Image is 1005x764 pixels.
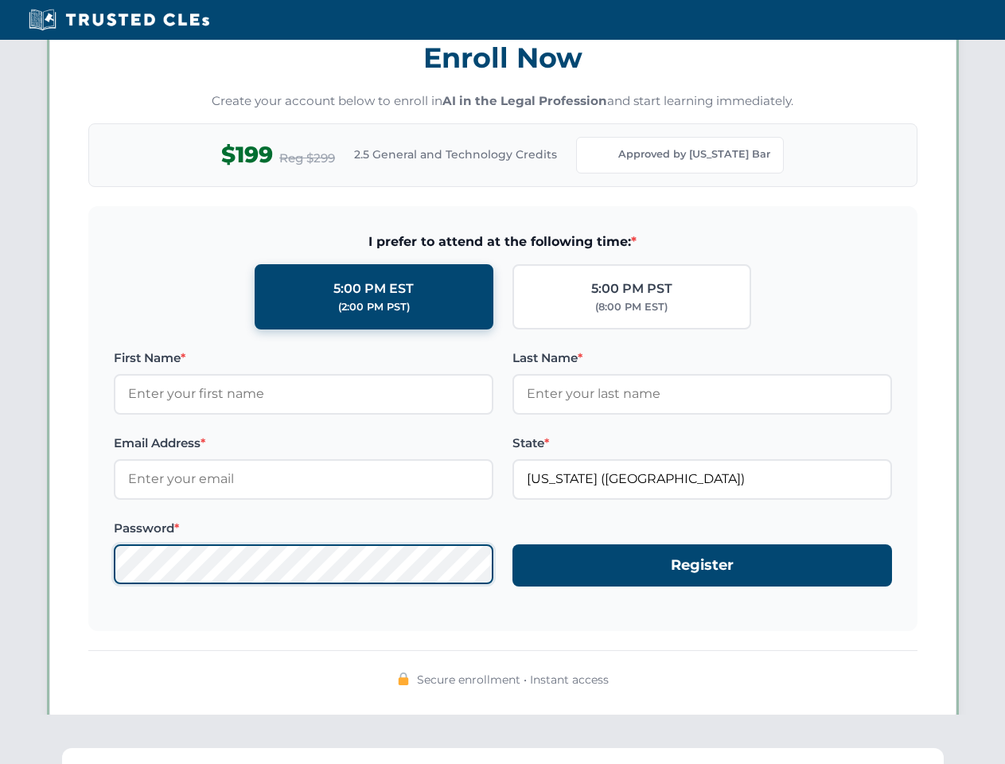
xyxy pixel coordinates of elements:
label: First Name [114,349,493,368]
img: Florida Bar [590,144,612,166]
label: State [512,434,892,453]
input: Enter your email [114,459,493,499]
input: Florida (FL) [512,459,892,499]
span: Approved by [US_STATE] Bar [618,146,770,162]
div: 5:00 PM EST [333,279,414,299]
button: Register [512,544,892,587]
span: I prefer to attend at the following time: [114,232,892,252]
input: Enter your last name [512,374,892,414]
input: Enter your first name [114,374,493,414]
span: $199 [221,137,273,173]
img: 🔒 [397,672,410,685]
strong: AI in the Legal Profession [442,93,607,108]
span: Secure enrollment • Instant access [417,671,609,688]
div: 5:00 PM PST [591,279,672,299]
label: Password [114,519,493,538]
h3: Enroll Now [88,33,917,83]
span: 2.5 General and Technology Credits [354,146,557,163]
span: Reg $299 [279,149,335,168]
label: Last Name [512,349,892,368]
div: (2:00 PM PST) [338,299,410,315]
div: (8:00 PM EST) [595,299,668,315]
img: Trusted CLEs [24,8,214,32]
label: Email Address [114,434,493,453]
p: Create your account below to enroll in and start learning immediately. [88,92,917,111]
